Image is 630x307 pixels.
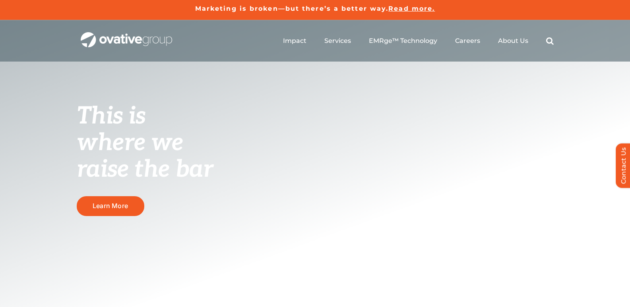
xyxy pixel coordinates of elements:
[498,37,528,45] a: About Us
[77,102,146,131] span: This is
[77,129,213,184] span: where we raise the bar
[324,37,351,45] a: Services
[369,37,437,45] a: EMRge™ Technology
[195,5,389,12] a: Marketing is broken—but there’s a better way.
[81,31,172,39] a: OG_Full_horizontal_WHT
[546,37,554,45] a: Search
[388,5,435,12] a: Read more.
[283,37,306,45] a: Impact
[77,196,144,216] a: Learn More
[93,202,128,210] span: Learn More
[283,28,554,54] nav: Menu
[455,37,480,45] a: Careers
